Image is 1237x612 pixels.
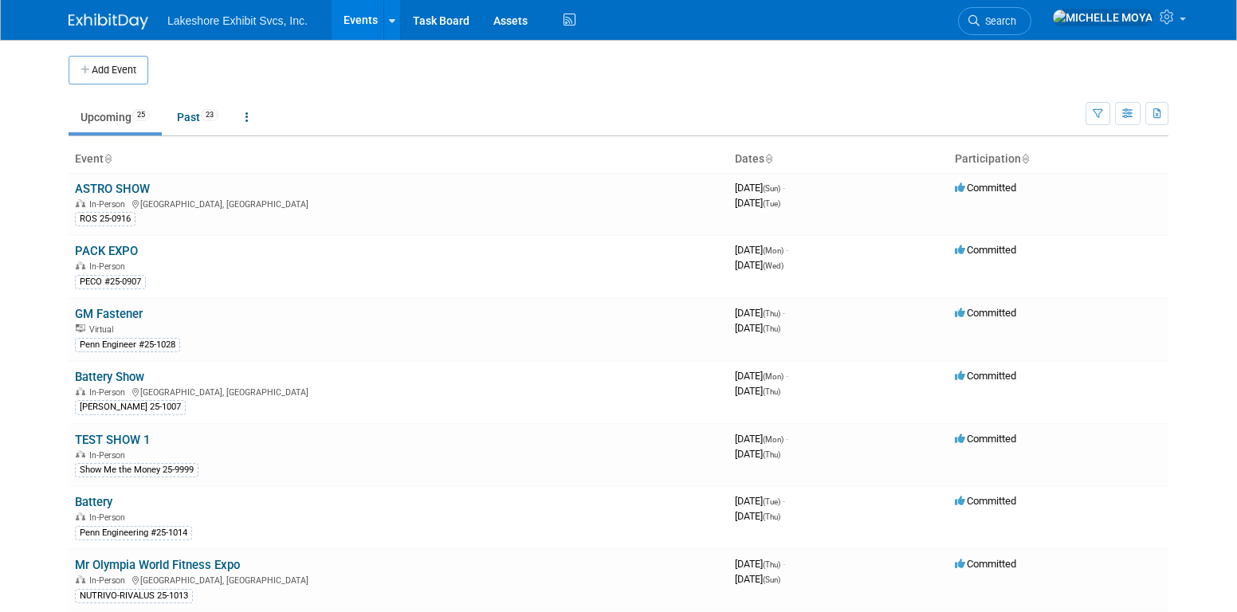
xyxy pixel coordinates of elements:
[735,448,780,460] span: [DATE]
[75,526,192,540] div: Penn Engineering #25-1014
[783,558,785,570] span: -
[786,433,788,445] span: -
[735,370,788,382] span: [DATE]
[76,512,85,520] img: In-Person Event
[75,573,722,586] div: [GEOGRAPHIC_DATA], [GEOGRAPHIC_DATA]
[763,372,783,381] span: (Mon)
[75,197,722,210] div: [GEOGRAPHIC_DATA], [GEOGRAPHIC_DATA]
[763,512,780,521] span: (Thu)
[735,197,780,209] span: [DATE]
[783,182,785,194] span: -
[948,146,1168,173] th: Participation
[89,387,130,398] span: In-Person
[763,435,783,444] span: (Mon)
[763,246,783,255] span: (Mon)
[89,575,130,586] span: In-Person
[89,324,118,335] span: Virtual
[735,182,785,194] span: [DATE]
[69,146,728,173] th: Event
[75,182,150,196] a: ASTRO SHOW
[1052,9,1153,26] img: MICHELLE MOYA
[763,309,780,318] span: (Thu)
[75,463,198,477] div: Show Me the Money 25-9999
[955,307,1016,319] span: Committed
[763,497,780,506] span: (Tue)
[1021,152,1029,165] a: Sort by Participation Type
[69,56,148,84] button: Add Event
[735,322,780,334] span: [DATE]
[89,450,130,461] span: In-Person
[104,152,112,165] a: Sort by Event Name
[89,199,130,210] span: In-Person
[735,385,780,397] span: [DATE]
[76,199,85,207] img: In-Person Event
[955,182,1016,194] span: Committed
[763,575,780,584] span: (Sun)
[786,244,788,256] span: -
[763,324,780,333] span: (Thu)
[955,370,1016,382] span: Committed
[763,450,780,459] span: (Thu)
[69,14,148,29] img: ExhibitDay
[201,109,218,121] span: 23
[763,387,780,396] span: (Thu)
[76,261,85,269] img: In-Person Event
[75,275,146,289] div: PECO #25-0907
[69,102,162,132] a: Upcoming25
[76,575,85,583] img: In-Person Event
[735,510,780,522] span: [DATE]
[763,261,783,270] span: (Wed)
[89,512,130,523] span: In-Person
[735,259,783,271] span: [DATE]
[763,560,780,569] span: (Thu)
[783,495,785,507] span: -
[763,199,780,208] span: (Tue)
[735,495,785,507] span: [DATE]
[735,433,788,445] span: [DATE]
[75,212,135,226] div: ROS 25-0916
[735,307,785,319] span: [DATE]
[75,338,180,352] div: Penn Engineer #25-1028
[955,558,1016,570] span: Committed
[958,7,1031,35] a: Search
[75,589,193,603] div: NUTRIVO-RIVALUS 25-1013
[75,307,143,321] a: GM Fastener
[76,387,85,395] img: In-Person Event
[75,400,186,414] div: [PERSON_NAME] 25-1007
[76,450,85,458] img: In-Person Event
[955,433,1016,445] span: Committed
[167,14,308,27] span: Lakeshore Exhibit Svcs, Inc.
[76,324,85,332] img: Virtual Event
[763,184,780,193] span: (Sun)
[783,307,785,319] span: -
[728,146,948,173] th: Dates
[735,573,780,585] span: [DATE]
[980,15,1016,27] span: Search
[735,558,785,570] span: [DATE]
[165,102,230,132] a: Past23
[786,370,788,382] span: -
[75,385,722,398] div: [GEOGRAPHIC_DATA], [GEOGRAPHIC_DATA]
[735,244,788,256] span: [DATE]
[955,244,1016,256] span: Committed
[75,558,240,572] a: Mr Olympia World Fitness Expo
[75,495,112,509] a: Battery
[75,370,144,384] a: Battery Show
[955,495,1016,507] span: Committed
[132,109,150,121] span: 25
[89,261,130,272] span: In-Person
[75,244,138,258] a: PACK EXPO
[75,433,150,447] a: TEST SHOW 1
[764,152,772,165] a: Sort by Start Date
